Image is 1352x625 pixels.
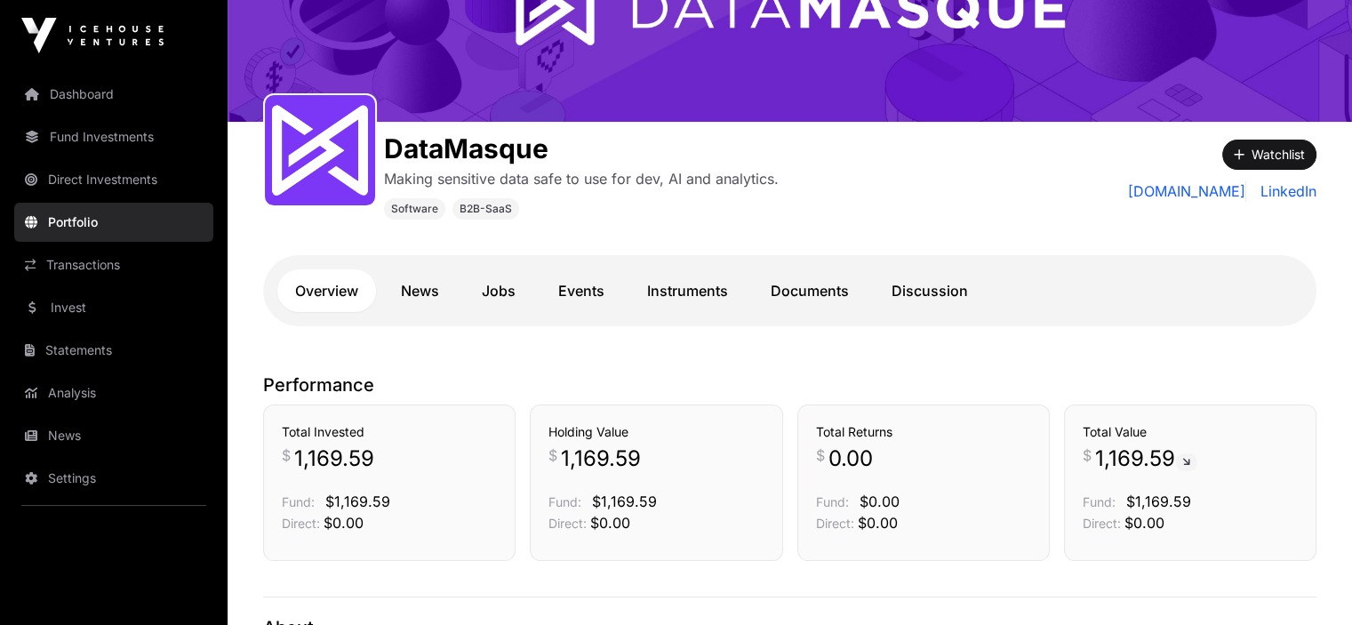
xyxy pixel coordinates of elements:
iframe: Chat Widget [1263,540,1352,625]
span: Fund: [1083,494,1116,509]
a: [DOMAIN_NAME] [1128,180,1246,202]
a: Analysis [14,373,213,413]
img: Datamasque-Icon.svg [272,102,368,198]
span: $ [1083,445,1092,466]
p: Making sensitive data safe to use for dev, AI and analytics. [384,168,779,189]
span: 1,169.59 [1095,445,1197,473]
a: Settings [14,459,213,498]
span: $ [816,445,825,466]
a: Portfolio [14,203,213,242]
span: Fund: [816,494,849,509]
span: B2B-SaaS [460,202,512,216]
a: Instruments [629,269,746,312]
span: 1,169.59 [294,445,374,473]
a: Documents [753,269,867,312]
a: Jobs [464,269,533,312]
span: $1,169.59 [592,493,657,510]
a: News [383,269,457,312]
span: $1,169.59 [325,493,390,510]
span: $ [548,445,557,466]
button: Watchlist [1222,140,1316,170]
span: Software [391,202,438,216]
a: Transactions [14,245,213,284]
a: Dashboard [14,75,213,114]
a: LinkedIn [1253,180,1316,202]
span: $ [282,445,291,466]
span: $1,169.59 [1126,493,1191,510]
nav: Tabs [277,269,1302,312]
span: Fund: [282,494,315,509]
h3: Total Returns [816,423,1031,441]
a: Discussion [874,269,986,312]
h3: Total Value [1083,423,1298,441]
span: Direct: [1083,516,1121,531]
span: 1,169.59 [561,445,641,473]
span: $0.00 [858,514,898,532]
p: Performance [263,373,1316,397]
span: Direct: [816,516,854,531]
span: $0.00 [324,514,364,532]
a: Events [540,269,622,312]
a: Fund Investments [14,117,213,156]
h3: Holding Value [548,423,764,441]
span: 0.00 [828,445,873,473]
span: $0.00 [590,514,630,532]
h1: DataMasque [384,132,779,164]
img: Icehouse Ventures Logo [21,18,164,53]
a: Statements [14,331,213,370]
span: Direct: [548,516,587,531]
a: Direct Investments [14,160,213,199]
span: Direct: [282,516,320,531]
span: $0.00 [1124,514,1164,532]
h3: Total Invested [282,423,497,441]
span: Fund: [548,494,581,509]
a: Invest [14,288,213,327]
span: $0.00 [860,493,900,510]
a: News [14,416,213,455]
a: Overview [277,269,376,312]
